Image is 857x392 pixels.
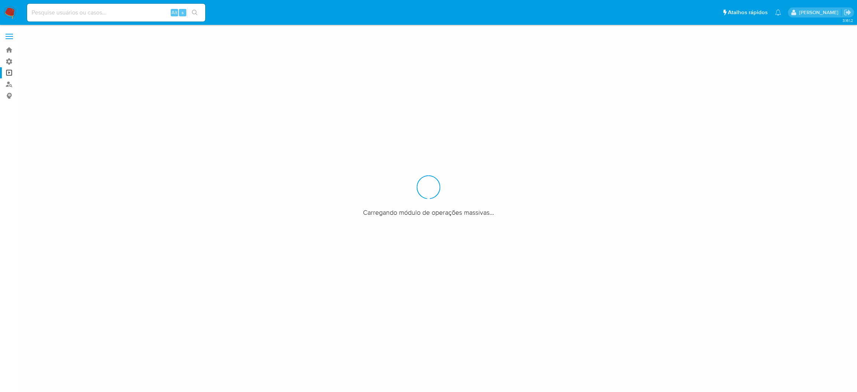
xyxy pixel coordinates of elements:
[363,208,494,217] span: Carregando módulo de operações massivas...
[27,8,205,17] input: Pesquise usuários ou casos...
[181,9,184,16] span: s
[171,9,177,16] span: Alt
[187,7,202,18] button: search-icon
[799,9,841,16] p: matheus.lima@mercadopago.com.br
[775,9,781,16] a: Notificações
[728,9,768,16] span: Atalhos rápidos
[844,9,851,16] a: Sair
